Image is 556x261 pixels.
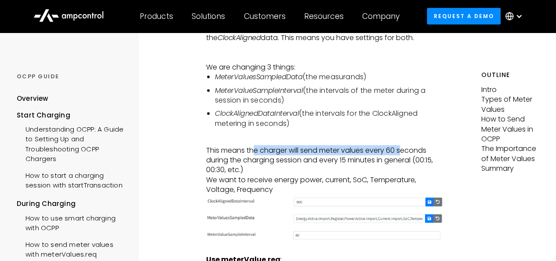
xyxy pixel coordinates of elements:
p: How to Send Meter Values in OCPP [481,114,539,144]
p: The Importance of Meter Values [481,144,539,164]
p: Types of Meter Values [481,95,539,114]
img: OCPP MeterValuesSampledData (the measurands) [206,213,442,224]
a: Request a demo [427,8,501,24]
p: Summary [481,164,539,173]
a: How to start a charging session with startTransaction [17,166,128,193]
div: Company [362,11,400,21]
em: ClockAligned [218,33,261,43]
li: (the measurands) [215,72,442,82]
div: Products [140,11,173,21]
div: Customers [244,11,286,21]
div: Overview [17,94,48,103]
a: How to use smart charging with OCPP [17,209,128,235]
em: MeterValuesSampledData [215,72,302,82]
h5: Outline [481,70,539,80]
img: OCPP MeterValueSampleInterval (the intervals of the meter during a session in seconds) [206,230,442,240]
div: Solutions [192,11,225,21]
div: During Charging [17,199,128,209]
p: ‍ [206,136,442,145]
div: Start Charging [17,110,128,120]
p: This means the charger will send meter values every 60 seconds during the charging session and ev... [206,146,442,195]
div: Resources [304,11,344,21]
em: MeterValueSampleInterval [215,85,303,96]
a: Understanding OCPP: A Guide to Setting Up and Troubleshooting OCPP Chargers [17,120,128,166]
a: Overview [17,94,48,110]
li: (the intervals of the meter during a session in seconds) [215,86,442,106]
img: OCPP ClockAlignedDataInterval (the intervals for the ClockAligned metering in seconds) [206,197,442,206]
li: (the intervals for the ClockAligned metering in seconds) [215,109,442,129]
div: OCPP GUIDE [17,73,128,81]
p: ‍ [206,245,442,254]
p: We are changing 3 things: [206,62,442,72]
p: Intro [481,85,539,95]
em: ClockAlignedDataInterval [215,108,299,118]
